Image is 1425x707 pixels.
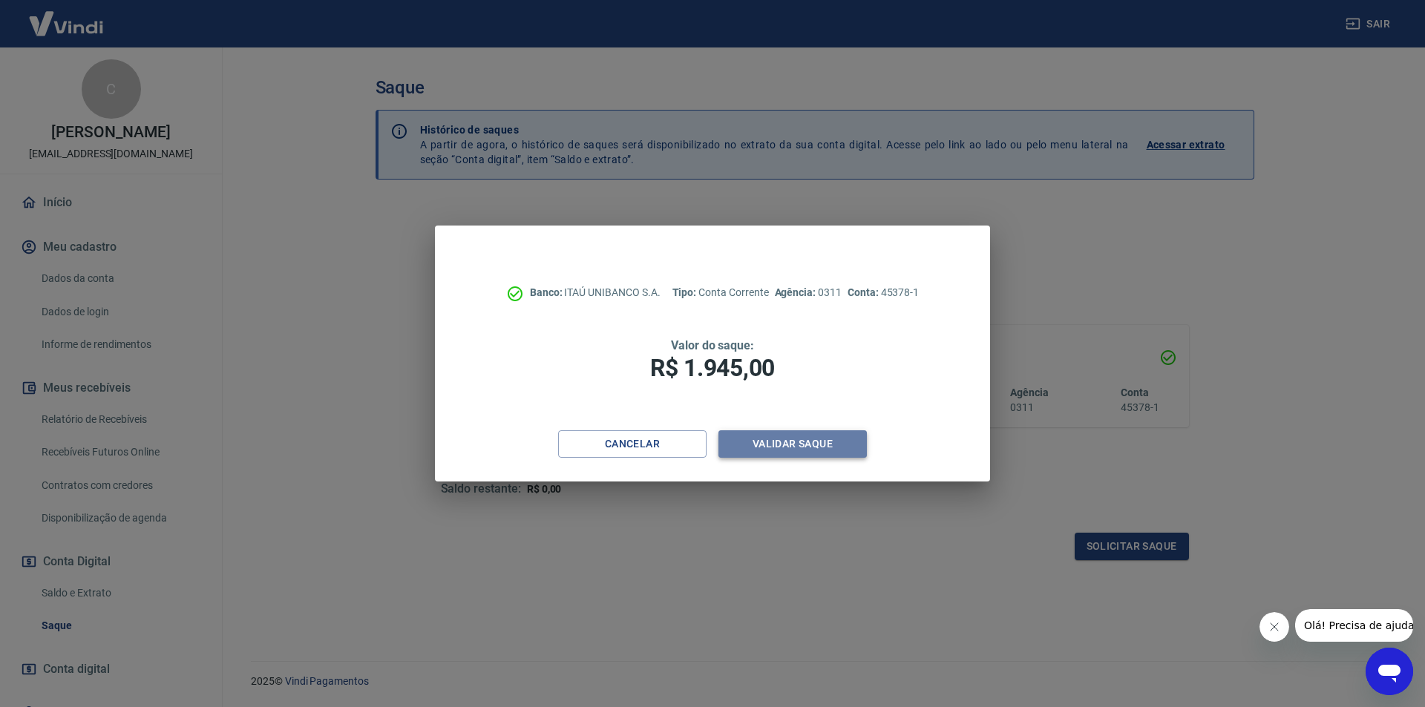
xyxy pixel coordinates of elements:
[775,286,819,298] span: Agência:
[530,286,565,298] span: Banco:
[1259,612,1289,642] iframe: Fechar mensagem
[9,10,125,22] span: Olá! Precisa de ajuda?
[848,286,881,298] span: Conta:
[650,354,775,382] span: R$ 1.945,00
[1366,648,1413,695] iframe: Botão para abrir a janela de mensagens
[1295,609,1413,642] iframe: Mensagem da empresa
[718,430,867,458] button: Validar saque
[672,286,699,298] span: Tipo:
[558,430,707,458] button: Cancelar
[671,338,754,352] span: Valor do saque:
[848,285,919,300] p: 45378-1
[775,285,842,300] p: 0311
[672,285,769,300] p: Conta Corrente
[530,285,661,300] p: ITAÚ UNIBANCO S.A.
